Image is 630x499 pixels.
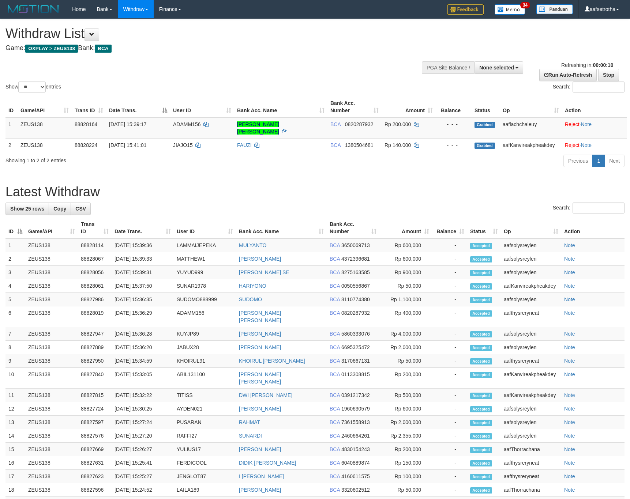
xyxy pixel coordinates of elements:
[5,266,25,279] td: 3
[379,402,432,416] td: Rp 600,000
[239,392,292,398] a: DWI [PERSON_NAME]
[25,429,78,443] td: ZEUS138
[330,242,340,248] span: BCA
[432,238,467,252] td: -
[5,293,25,306] td: 5
[564,487,575,493] a: Note
[78,402,112,416] td: 88827724
[470,331,492,337] span: Accepted
[501,266,561,279] td: aafsolysreylen
[174,252,236,266] td: MATTHEW1
[78,252,112,266] td: 88828067
[341,344,370,350] span: Copy 6695325472 to clipboard
[553,82,625,92] label: Search:
[564,269,575,275] a: Note
[379,218,432,238] th: Amount: activate to sort column ascending
[379,252,432,266] td: Rp 600,000
[432,266,467,279] td: -
[432,429,467,443] td: -
[379,389,432,402] td: Rp 500,000
[379,293,432,306] td: Rp 1,100,000
[25,341,78,354] td: ZEUS138
[236,218,327,238] th: Bank Acc. Name: activate to sort column ascending
[470,243,492,249] span: Accepted
[330,419,340,425] span: BCA
[5,389,25,402] td: 11
[475,61,523,74] button: None selected
[330,331,340,337] span: BCA
[174,279,236,293] td: SUNAR1978
[447,4,484,15] img: Feedback.jpg
[501,429,561,443] td: aafsolysreylen
[112,402,174,416] td: [DATE] 15:30:25
[112,429,174,443] td: [DATE] 15:27:20
[239,371,281,385] a: [PERSON_NAME] [PERSON_NAME]
[330,433,340,439] span: BCA
[330,446,340,452] span: BCA
[341,283,370,289] span: Copy 0050556867 to clipboard
[604,155,625,167] a: Next
[564,392,575,398] a: Note
[75,206,86,212] span: CSV
[174,354,236,368] td: KHOIRUL91
[174,238,236,252] td: LAMMAIJEPEKA
[379,429,432,443] td: Rp 2,355,000
[379,443,432,456] td: Rp 200,000
[470,345,492,351] span: Accepted
[330,283,340,289] span: BCA
[174,327,236,341] td: KUYJP89
[5,341,25,354] td: 8
[5,238,25,252] td: 1
[330,392,340,398] span: BCA
[5,154,257,164] div: Showing 1 to 2 of 2 entries
[564,419,575,425] a: Note
[112,456,174,470] td: [DATE] 15:25:41
[25,456,78,470] td: ZEUS138
[432,293,467,306] td: -
[239,419,260,425] a: RAHMAT
[5,416,25,429] td: 13
[237,142,252,148] a: FAUZI
[564,473,575,479] a: Note
[564,371,575,377] a: Note
[379,354,432,368] td: Rp 50,000
[174,443,236,456] td: YULIUS17
[432,416,467,429] td: -
[564,296,575,302] a: Note
[25,279,78,293] td: ZEUS138
[501,389,561,402] td: aafKanvireakpheakdey
[564,283,575,289] a: Note
[501,354,561,368] td: aafthysreryneat
[379,416,432,429] td: Rp 2,000,000
[432,341,467,354] td: -
[327,218,379,238] th: Bank Acc. Number: activate to sort column ascending
[239,296,262,302] a: SUDOMO
[470,358,492,364] span: Accepted
[470,420,492,426] span: Accepted
[475,143,495,149] span: Grabbed
[78,456,112,470] td: 88827631
[5,45,413,52] h4: Game: Bank:
[112,238,174,252] td: [DATE] 15:39:36
[379,456,432,470] td: Rp 150,000
[5,203,49,215] a: Show 25 rows
[379,341,432,354] td: Rp 2,000,000
[239,473,284,479] a: I [PERSON_NAME]
[174,402,236,416] td: AYDEN021
[112,368,174,389] td: [DATE] 15:33:05
[561,62,613,68] span: Refreshing in:
[5,97,18,117] th: ID
[553,203,625,213] label: Search:
[5,117,18,139] td: 1
[5,138,18,152] td: 2
[173,142,193,148] span: JIAJO15
[500,117,562,139] td: aaflachchaleuy
[5,429,25,443] td: 14
[341,406,370,412] span: Copy 1960630579 to clipboard
[112,252,174,266] td: [DATE] 15:39:33
[239,433,262,439] a: SUNARDI
[436,97,472,117] th: Balance
[239,446,281,452] a: [PERSON_NAME]
[234,97,327,117] th: Bank Acc. Name: activate to sort column ascending
[379,266,432,279] td: Rp 900,000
